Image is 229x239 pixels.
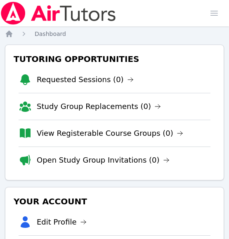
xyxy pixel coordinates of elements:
[12,52,217,66] h3: Tutoring Opportunities
[35,30,66,38] a: Dashboard
[5,30,224,38] nav: Breadcrumb
[12,194,217,209] h3: Your Account
[37,101,161,112] a: Study Group Replacements (0)
[37,154,170,166] a: Open Study Group Invitations (0)
[37,74,134,85] a: Requested Sessions (0)
[37,216,87,228] a: Edit Profile
[35,31,66,37] span: Dashboard
[37,128,183,139] a: View Registerable Course Groups (0)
